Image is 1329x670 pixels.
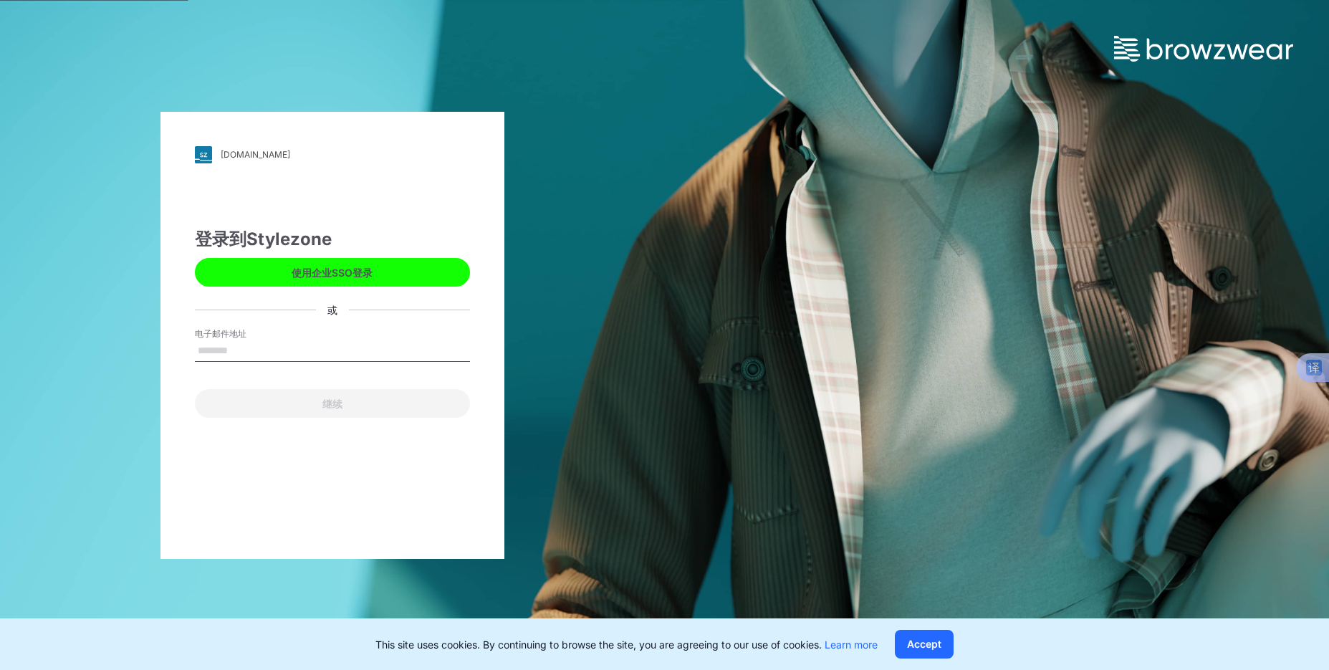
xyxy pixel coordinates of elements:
button: 使用企业SSO登录 [195,258,470,287]
font: 使用企业SSO登录 [292,267,373,279]
a: Learn more [825,638,878,651]
font: [DOMAIN_NAME] [221,149,290,160]
button: Accept [895,630,954,659]
a: [DOMAIN_NAME] [195,146,470,163]
img: svg+xml;base64,PHN2ZyB3aWR0aD0iMjgiIGhlaWdodD0iMjgiIHZpZXdCb3g9IjAgMCAyOCAyOCIgZmlsbD0ibm9uZSIgeG... [195,146,212,163]
img: browzwear-logo.73288ffb.svg [1114,36,1293,62]
font: 或 [327,304,337,316]
font: 电子邮件地址 [195,328,246,339]
font: 登录到Stylezone [195,229,332,249]
p: This site uses cookies. By continuing to browse the site, you are agreeing to our use of cookies. [375,637,878,652]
